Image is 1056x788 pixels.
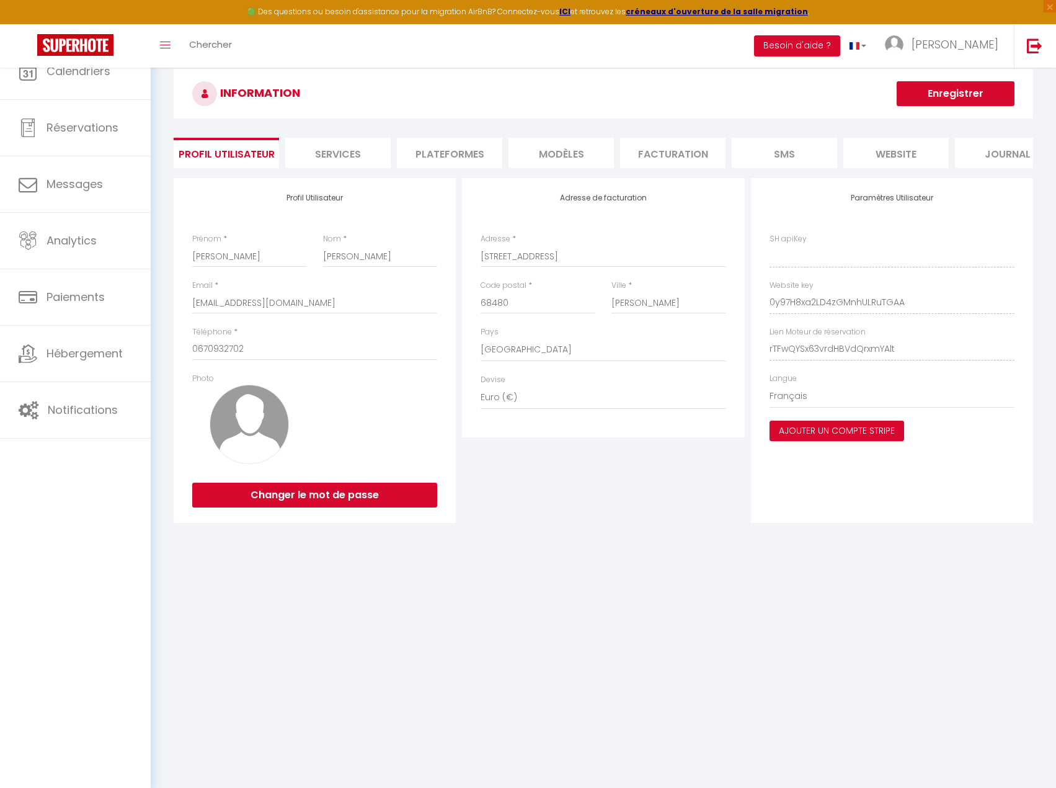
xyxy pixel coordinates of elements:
[47,346,123,361] span: Hébergement
[481,326,499,338] label: Pays
[876,24,1014,68] a: ... [PERSON_NAME]
[192,483,437,508] button: Changer le mot de passe
[48,402,118,418] span: Notifications
[1027,38,1042,53] img: logout
[189,38,232,51] span: Chercher
[912,37,998,52] span: [PERSON_NAME]
[770,194,1014,202] h4: Paramètres Utilisateur
[754,35,840,56] button: Besoin d'aide ?
[626,6,808,17] a: créneaux d'ouverture de la salle migration
[192,373,214,385] label: Photo
[508,138,614,168] li: MODÈLES
[885,35,903,54] img: ...
[481,233,510,245] label: Adresse
[770,373,797,385] label: Langue
[481,194,725,202] h4: Adresse de facturation
[897,81,1014,106] button: Enregistrer
[192,233,221,245] label: Prénom
[323,233,341,245] label: Nom
[770,280,814,292] label: Website key
[397,138,502,168] li: Plateformes
[47,120,118,135] span: Réservations
[481,374,505,386] label: Devise
[210,385,289,464] img: avatar.png
[559,6,570,17] a: ICI
[192,326,232,338] label: Téléphone
[732,138,837,168] li: SMS
[47,176,103,192] span: Messages
[481,280,526,292] label: Code postal
[192,194,437,202] h4: Profil Utilisateur
[770,421,904,442] button: Ajouter un compte Stripe
[174,138,279,168] li: Profil Utilisateur
[611,280,626,292] label: Ville
[620,138,725,168] li: Facturation
[192,280,213,292] label: Email
[180,24,241,68] a: Chercher
[843,138,949,168] li: website
[770,326,866,338] label: Lien Moteur de réservation
[47,63,110,79] span: Calendriers
[47,233,97,248] span: Analytics
[174,69,1033,119] h3: INFORMATION
[47,289,105,305] span: Paiements
[37,34,113,56] img: Super Booking
[770,233,807,245] label: SH apiKey
[285,138,391,168] li: Services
